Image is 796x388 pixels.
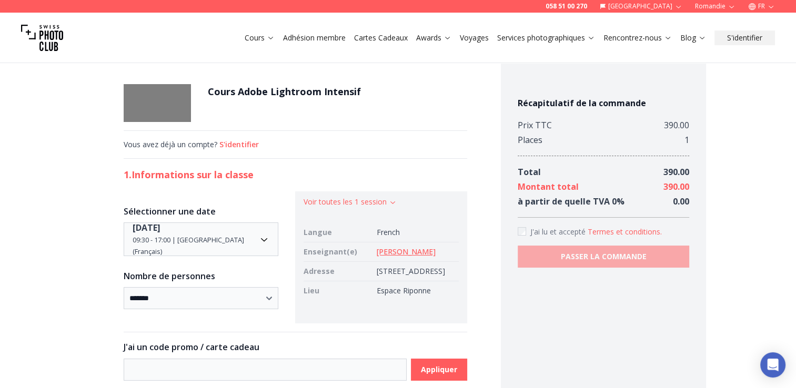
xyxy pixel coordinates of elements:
[518,132,542,147] div: Places
[663,166,689,178] span: 390.00
[456,30,493,45] button: Voyages
[493,30,599,45] button: Services photographiques
[416,33,451,43] a: Awards
[497,33,595,43] a: Services photographiques
[124,341,467,353] h3: J'ai un code promo / carte cadeau
[279,30,350,45] button: Adhésion membre
[283,33,346,43] a: Adhésion membre
[760,352,785,377] div: Open Intercom Messenger
[124,84,191,122] img: Cours Adobe Lightroom Intensif
[518,194,624,209] div: à partir de quelle TVA 0 %
[676,30,710,45] button: Blog
[714,30,775,45] button: S'identifier
[304,242,372,262] td: Enseignant(e)
[664,118,689,132] div: 390.00
[518,97,690,109] h4: Récapitulatif de la commande
[124,222,279,256] button: Date
[412,30,456,45] button: Awards
[124,167,467,182] h2: 1. Informations sur la classe
[561,251,647,262] b: PASSER LA COMMANDE
[240,30,279,45] button: Cours
[518,179,579,194] div: Montant total
[518,165,541,179] div: Total
[219,139,259,150] button: S'identifier
[680,33,706,43] a: Blog
[546,2,587,11] a: 058 51 00 270
[124,270,279,282] h3: Nombre de personnes
[663,181,689,192] span: 390.00
[518,118,552,132] div: Prix TTC
[411,359,467,381] button: Appliquer
[603,33,672,43] a: Rencontrez-nous
[350,30,412,45] button: Cartes Cadeaux
[377,247,436,257] a: [PERSON_NAME]
[124,139,467,150] div: Vous avez déjà un compte?
[208,84,361,99] h1: Cours Adobe Lightroom Intensif
[372,223,459,242] td: French
[460,33,489,43] a: Voyages
[372,262,459,281] td: [STREET_ADDRESS]
[124,205,279,218] h3: Sélectionner une date
[673,196,689,207] span: 0.00
[304,223,372,242] td: Langue
[518,246,690,268] button: PASSER LA COMMANDE
[304,281,372,301] td: Lieu
[421,364,457,375] b: Appliquer
[21,17,63,59] img: Swiss photo club
[530,227,588,237] span: J'ai lu et accepté
[372,281,459,301] td: Espace Riponne
[588,227,662,237] button: Accept termsJ'ai lu et accepté
[304,262,372,281] td: Adresse
[599,30,676,45] button: Rencontrez-nous
[684,132,689,147] div: 1
[245,33,275,43] a: Cours
[354,33,408,43] a: Cartes Cadeaux
[518,227,526,236] input: Accept terms
[304,197,397,207] button: Voir toutes les 1 session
